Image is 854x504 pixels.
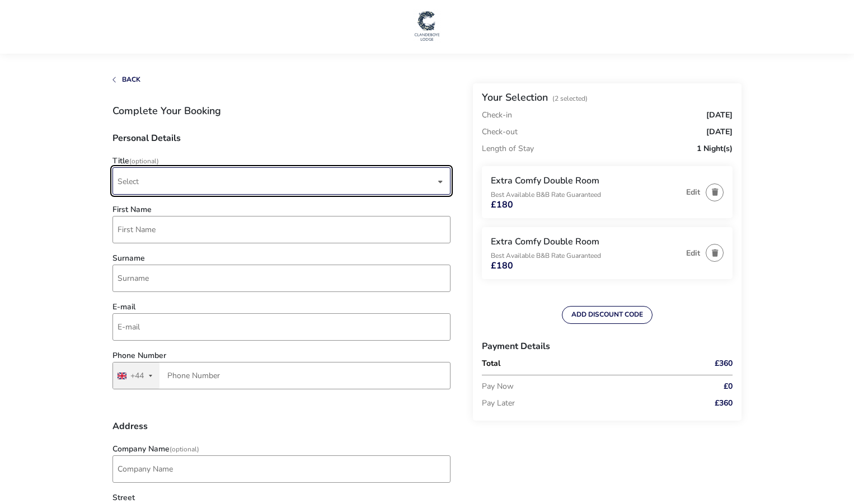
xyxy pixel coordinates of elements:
[482,140,534,157] p: Length of Stay
[112,255,145,262] label: Surname
[118,176,139,187] span: Select
[118,168,435,194] span: Select
[112,206,152,214] label: First Name
[112,303,135,311] label: E-mail
[491,252,681,259] p: Best Available B&B Rate Guaranteed
[112,176,451,187] p-dropdown: Title
[112,134,451,152] h3: Personal Details
[113,362,159,389] button: Selected country
[112,494,135,502] label: Street
[122,75,140,84] span: Back
[130,372,144,380] div: +44
[482,360,682,368] p: Total
[482,124,518,140] p: Check-out
[112,352,166,360] label: Phone Number
[562,306,653,324] button: ADD DISCOUNT CODE
[491,175,681,187] h3: Extra Comfy Double Room
[491,200,513,209] span: £180
[715,360,733,368] span: £360
[112,106,451,116] h1: Complete Your Booking
[112,313,451,341] input: email
[491,236,681,248] h3: Extra Comfy Double Room
[491,261,513,270] span: £180
[413,9,441,43] img: Main Website
[170,445,199,454] span: (Optional)
[686,188,700,196] button: Edit
[129,157,159,166] span: (Optional)
[438,171,443,192] div: dropdown trigger
[552,94,588,103] span: (2 Selected)
[715,399,733,407] span: £360
[686,249,700,257] button: Edit
[482,91,548,104] h2: Your Selection
[706,111,733,119] span: [DATE]
[112,265,451,292] input: surname
[724,383,733,390] span: £0
[482,395,682,412] p: Pay Later
[482,378,682,395] p: Pay Now
[491,191,681,198] p: Best Available B&B Rate Guaranteed
[112,422,451,440] h3: Address
[112,216,451,243] input: firstName
[697,145,733,153] span: 1 Night(s)
[112,157,159,165] label: Title
[482,111,512,119] p: Check-in
[482,333,733,360] h3: Payment Details
[112,76,140,83] button: Back
[112,445,199,453] label: Company Name
[112,455,451,483] input: company
[706,128,733,136] span: [DATE]
[112,362,451,389] input: Phone Number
